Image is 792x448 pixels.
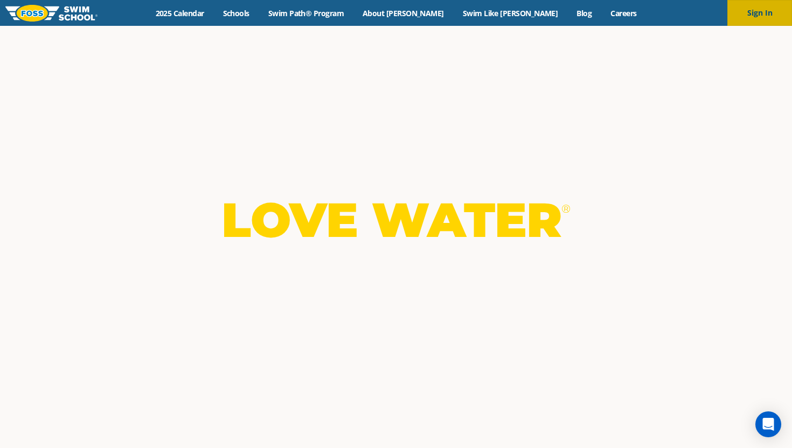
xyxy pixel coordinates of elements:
[221,191,570,249] p: LOVE WATER
[259,8,353,18] a: Swim Path® Program
[567,8,601,18] a: Blog
[601,8,646,18] a: Careers
[453,8,567,18] a: Swim Like [PERSON_NAME]
[755,411,781,437] div: Open Intercom Messenger
[561,202,570,215] sup: ®
[213,8,259,18] a: Schools
[5,5,98,22] img: FOSS Swim School Logo
[353,8,454,18] a: About [PERSON_NAME]
[146,8,213,18] a: 2025 Calendar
